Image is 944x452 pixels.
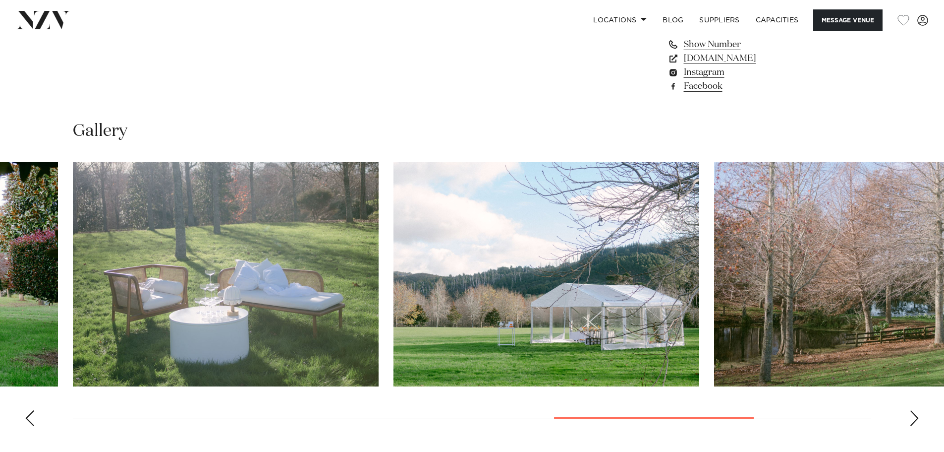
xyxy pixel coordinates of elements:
[655,9,691,31] a: BLOG
[16,11,70,29] img: nzv-logo.png
[667,52,829,65] a: [DOMAIN_NAME]
[667,38,829,52] a: Show Number
[748,9,807,31] a: Capacities
[691,9,747,31] a: SUPPLIERS
[667,65,829,79] a: Instagram
[73,120,127,142] h2: Gallery
[813,9,883,31] button: Message Venue
[585,9,655,31] a: Locations
[73,162,379,387] swiper-slide: 7 / 10
[667,79,829,93] a: Facebook
[393,162,699,387] swiper-slide: 8 / 10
